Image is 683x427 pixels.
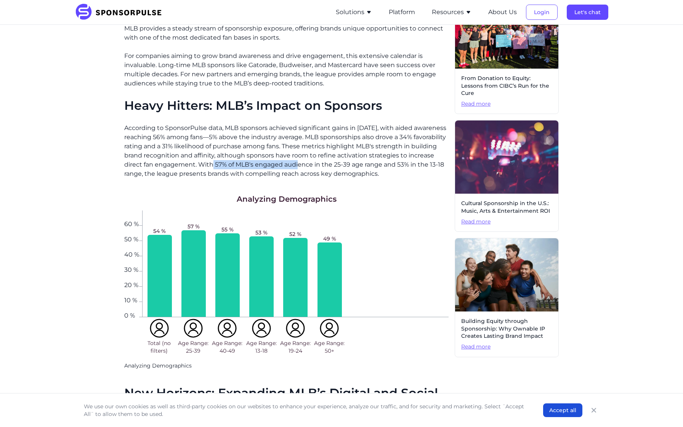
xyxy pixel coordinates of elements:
[124,267,139,271] span: 30 %
[124,124,449,178] p: According to SponsorPulse data, MLB sponsors achieved significant gains in [DATE], with aided awa...
[567,5,608,20] button: Let's chat
[153,227,166,235] span: 54 %
[280,339,311,355] span: Age Range: 19-24
[455,120,558,194] img: Photo by Getty Images from Unsplash
[124,97,449,114] h1: Heavy Hitters: MLB’s Impact on Sponsors
[526,9,558,16] a: Login
[455,120,559,232] a: Cultural Sponsorship in the U.S.: Music, Arts & Entertainment ROIRead more
[314,339,345,355] span: Age Range: 50+
[461,343,552,351] span: Read more
[124,297,139,302] span: 10 %
[124,236,139,241] span: 50 %
[336,8,372,17] button: Solutions
[455,238,558,311] img: Photo by Leire Cavia, courtesy of Unsplash
[432,8,471,17] button: Resources
[389,9,415,16] a: Platform
[567,9,608,16] a: Let's chat
[84,403,528,418] p: We use our own cookies as well as third-party cookies on our websites to enhance your experience,...
[124,252,139,256] span: 40 %
[526,5,558,20] button: Login
[488,9,517,16] a: About Us
[124,313,139,317] span: 0 %
[389,8,415,17] button: Platform
[124,362,449,370] p: Analyzing Demographics
[323,235,336,242] span: 49 %
[461,100,552,108] span: Read more
[461,318,552,340] span: Building Equity through Sponsorship: Why Ownable IP Creates Lasting Brand Impact
[237,194,337,204] h1: Analyzing Demographics
[645,390,683,427] iframe: Chat Widget
[124,282,139,287] span: 20 %
[461,75,552,97] span: From Donation to Equity: Lessons from CIBC’s Run for the Cure
[124,51,449,88] p: For companies aiming to grow brand awareness and drive engagement, this extensive calendar is inv...
[144,339,175,355] span: Total (no filters)
[75,4,167,21] img: SponsorPulse
[461,200,552,215] span: Cultural Sponsorship in the U.S.: Music, Arts & Entertainment ROI
[255,229,268,236] span: 53 %
[461,218,552,226] span: Read more
[246,339,277,355] span: Age Range: 13-18
[221,226,234,233] span: 55 %
[212,339,243,355] span: Age Range: 40-49
[289,230,301,238] span: 52 %
[588,405,599,416] button: Close
[455,238,559,357] a: Building Equity through Sponsorship: Why Ownable IP Creates Lasting Brand ImpactRead more
[124,385,449,419] h1: New Horizons: Expanding MLB’s Digital and Social Appeal
[488,8,517,17] button: About Us
[124,221,139,226] span: 60 %
[188,223,200,230] span: 57 %
[543,403,582,417] button: Accept all
[178,339,208,355] span: Age Range: 25-39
